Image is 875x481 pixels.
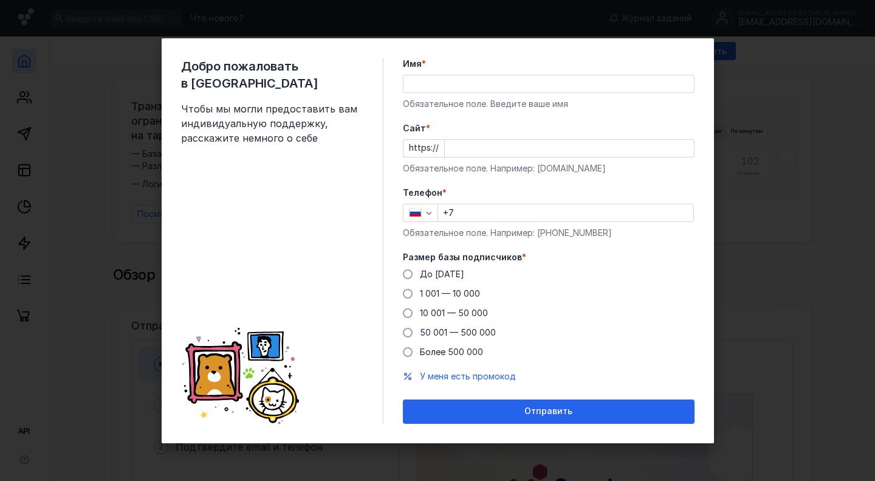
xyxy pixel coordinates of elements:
[403,58,422,70] span: Имя
[524,406,572,417] span: Отправить
[403,122,426,134] span: Cайт
[403,251,522,263] span: Размер базы подписчиков
[420,347,483,357] span: Более 500 000
[420,370,516,382] button: У меня есть промокод
[403,187,442,199] span: Телефон
[403,98,695,110] div: Обязательное поле. Введите ваше имя
[420,288,480,299] span: 1 001 — 10 000
[181,58,363,92] span: Добро пожаловать в [GEOGRAPHIC_DATA]
[403,162,695,175] div: Обязательное поле. Например: [DOMAIN_NAME]
[420,308,488,318] span: 10 001 — 50 000
[420,269,464,279] span: До [DATE]
[403,400,695,424] button: Отправить
[420,327,496,337] span: 50 001 — 500 000
[181,102,363,145] span: Чтобы мы могли предоставить вам индивидуальную поддержку, расскажите немного о себе
[420,371,516,381] span: У меня есть промокод
[403,227,695,239] div: Обязательное поле. Например: [PHONE_NUMBER]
